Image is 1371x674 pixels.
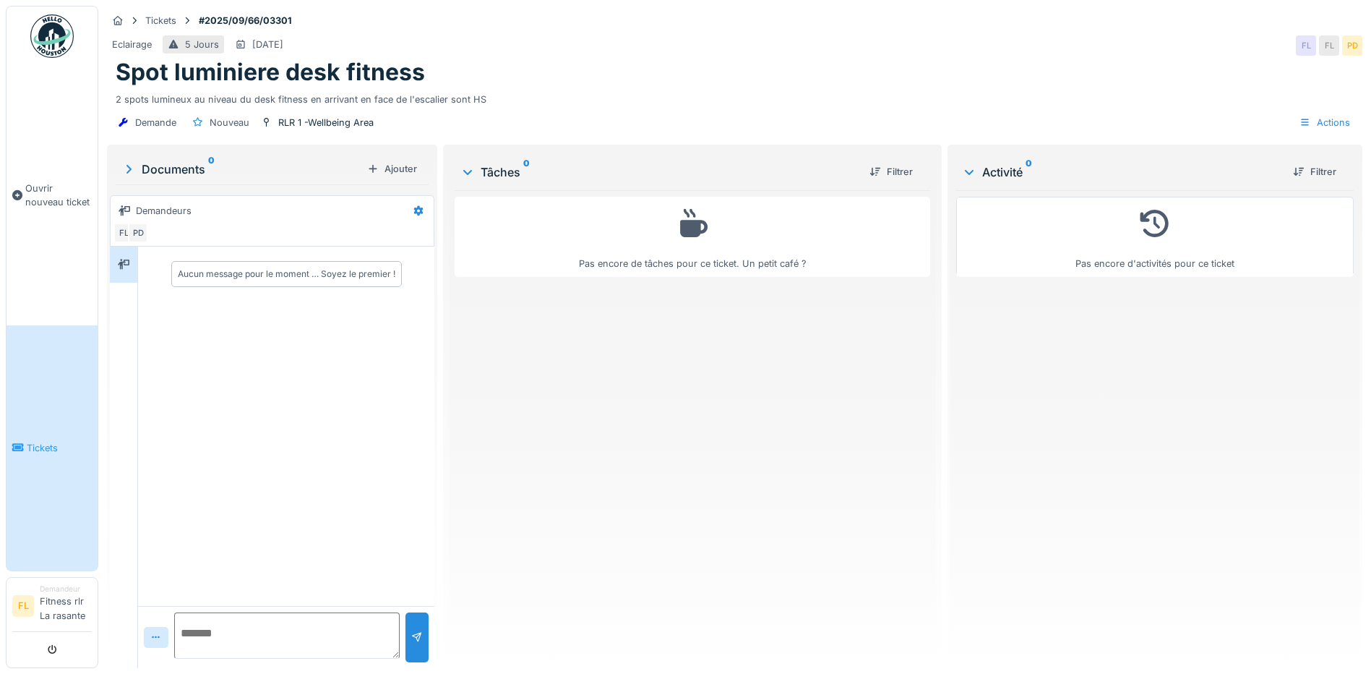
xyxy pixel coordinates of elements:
a: FL DemandeurFitness rlr La rasante [12,584,92,632]
strong: #2025/09/66/03301 [193,14,298,27]
div: FL [113,223,134,243]
div: FL [1319,35,1339,56]
div: Demandeurs [136,204,192,218]
div: Documents [121,161,361,178]
span: Tickets [27,441,92,455]
sup: 0 [523,163,530,181]
div: Actions [1293,112,1357,133]
img: Badge_color-CXgf-gQk.svg [30,14,74,58]
div: Filtrer [864,162,919,182]
sup: 0 [208,161,215,178]
sup: 0 [1026,163,1032,181]
div: Demandeur [40,584,92,594]
div: PD [128,223,148,243]
div: PD [1342,35,1362,56]
div: 2 spots lumineux au niveau du desk fitness en arrivant en face de l'escalier sont HS [116,87,1354,106]
div: [DATE] [252,38,283,51]
div: 5 Jours [185,38,219,51]
span: Ouvrir nouveau ticket [25,182,92,209]
div: Pas encore de tâches pour ce ticket. Un petit café ? [464,203,921,270]
div: Filtrer [1287,162,1342,182]
div: Eclairage [112,38,152,51]
div: Ajouter [361,159,423,179]
div: Pas encore d'activités pour ce ticket [966,203,1344,270]
div: Activité [962,163,1281,181]
div: Tâches [460,163,858,181]
li: FL [12,595,34,617]
div: Aucun message pour le moment … Soyez le premier ! [178,268,395,281]
div: FL [1296,35,1316,56]
div: Demande [135,116,176,129]
div: Nouveau [210,116,249,129]
div: Tickets [145,14,176,27]
a: Tickets [7,325,98,571]
div: RLR 1 -Wellbeing Area [278,116,374,129]
li: Fitness rlr La rasante [40,584,92,628]
a: Ouvrir nouveau ticket [7,66,98,325]
h1: Spot luminiere desk fitness [116,59,425,86]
